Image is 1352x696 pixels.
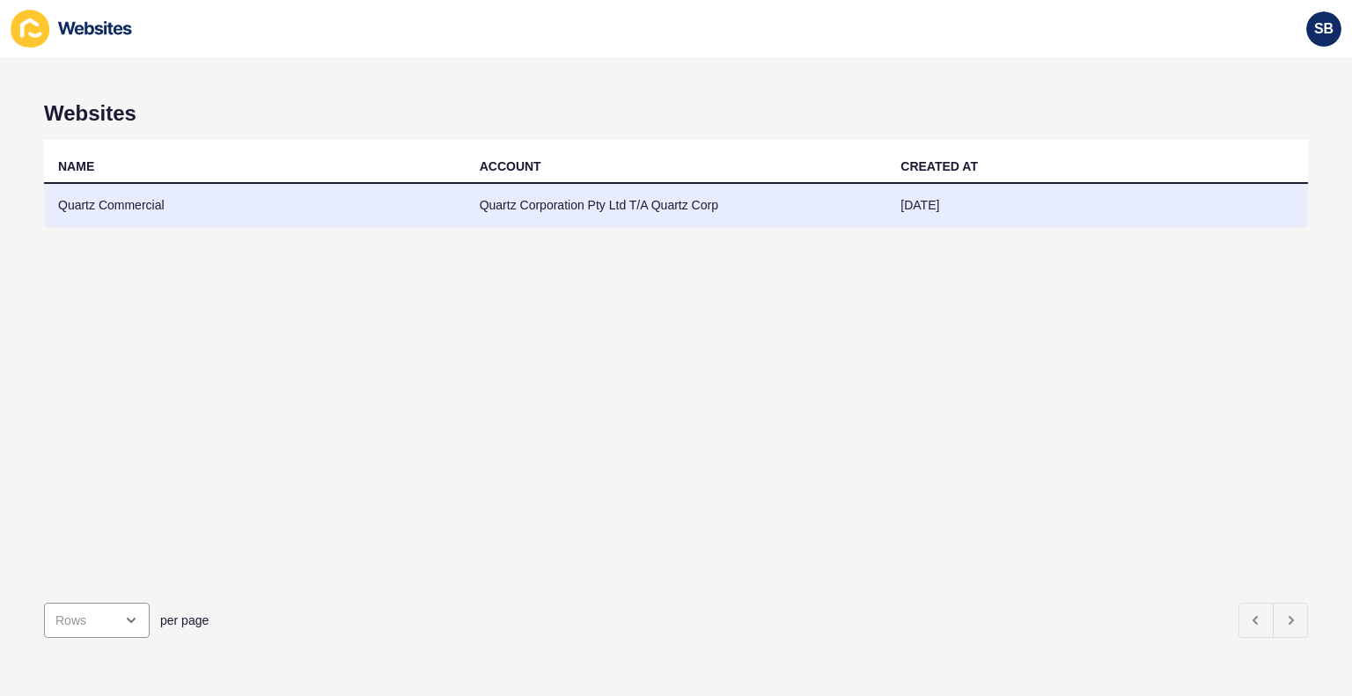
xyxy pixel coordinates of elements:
[886,184,1308,227] td: [DATE]
[44,184,466,227] td: Quartz Commercial
[160,612,209,629] span: per page
[44,101,1308,126] h1: Websites
[58,158,94,175] div: NAME
[1314,20,1334,38] span: SB
[466,184,887,227] td: Quartz Corporation Pty Ltd T/A Quartz Corp
[480,158,541,175] div: ACCOUNT
[44,603,150,638] div: open menu
[900,158,978,175] div: CREATED AT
